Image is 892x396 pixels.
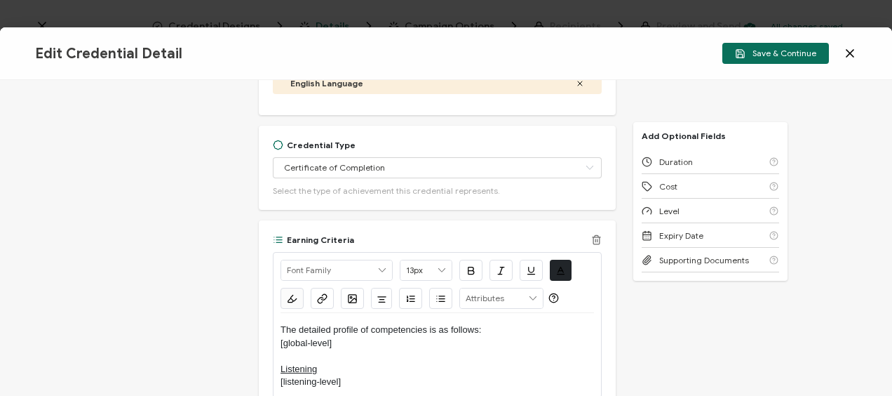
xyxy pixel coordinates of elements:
input: Font Family [281,260,392,280]
div: Earning Criteria [273,235,354,245]
p: [global-level] [281,337,594,350]
span: Expiry Date [659,230,703,241]
span: English Language [290,78,363,88]
input: Select Type [273,157,602,178]
p: [listening-level] [281,376,594,388]
p: The detailed profile of competencies is as follows: [281,324,594,336]
input: Font Size [400,260,452,280]
span: Edit Credential Detail [35,45,182,62]
span: Select the type of achievement this credential represents. [273,185,500,196]
span: Save & Continue [735,48,816,59]
span: Duration [659,157,693,167]
iframe: Chat Widget [822,329,892,396]
p: Add Optional Fields [633,131,734,141]
span: Cost [659,181,677,192]
div: Credential Type [273,140,356,150]
input: Attributes [460,289,543,308]
span: Supporting Documents [659,255,749,265]
span: Level [659,206,680,216]
u: Listening [281,364,317,374]
button: Save & Continue [722,43,829,64]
